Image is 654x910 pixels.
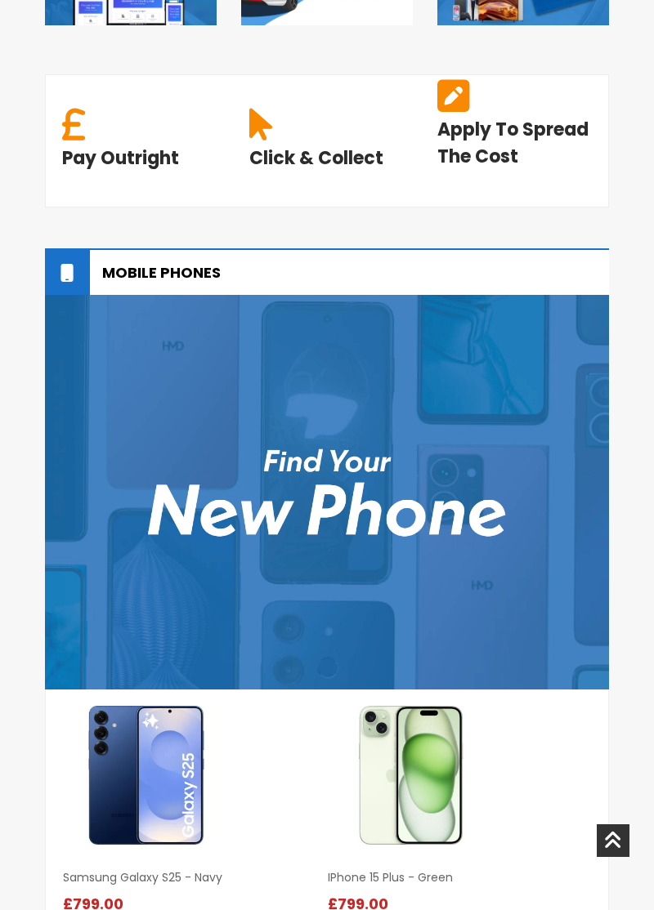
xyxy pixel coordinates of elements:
img: single-product [68,706,225,845]
h2: Mobile Phones [45,250,609,295]
a: Samsung Galaxy S25 - Navy [63,869,328,885]
a: iPhone 15 Plus - Green [328,869,593,885]
h6: Apply To Spread The Cost [437,116,592,170]
img: single-product [333,706,490,845]
h6: Pay Outright [62,145,179,172]
h6: Click & Collect [249,145,383,172]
